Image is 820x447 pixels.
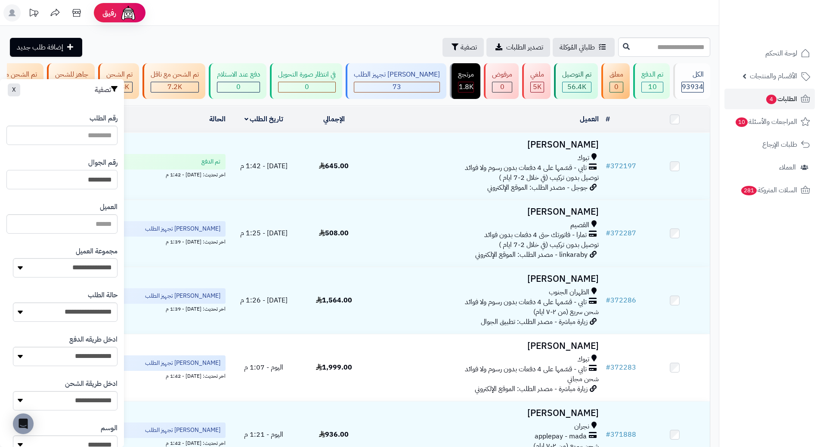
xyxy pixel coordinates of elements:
[484,230,587,240] span: تمارا - فاتورتك حتى 4 دفعات بدون فوائد
[475,384,588,394] span: زيارة مباشرة - مصدر الطلب: الموقع الإلكتروني
[217,70,260,80] div: دفع عند الاستلام
[499,173,599,183] span: توصيل بدون تركيب (في خلال 2-7 ايام )
[316,362,352,373] span: 1,999.00
[240,161,288,171] span: [DATE] - 1:42 م
[779,161,796,173] span: العملاء
[120,4,137,22] img: ai-face.png
[10,38,82,57] a: إضافة طلب جديد
[577,153,589,163] span: تبوك
[606,362,636,373] a: #372283
[278,70,336,80] div: في انتظار صورة التحويل
[96,63,141,99] a: تم الشحن 22.8K
[580,114,599,124] a: العميل
[244,429,283,440] span: اليوم - 1:21 م
[201,157,220,166] span: تم الدفع
[319,228,349,238] span: 508.00
[354,70,440,80] div: [PERSON_NAME] تجهيز الطلب
[319,161,349,171] span: 645.00
[167,82,182,92] span: 7.2K
[606,161,636,171] a: #372197
[530,70,544,80] div: ملغي
[316,295,352,305] span: 1,564.00
[13,413,34,434] div: Open Intercom Messenger
[65,379,118,389] label: ادخل طريقة الشحن
[101,423,118,433] label: الوسم
[762,139,797,151] span: طلبات الإرجاع
[481,317,588,327] span: زيارة مباشرة - مصدر الطلب: تطبيق الجوال
[570,220,589,230] span: القصيم
[106,70,133,80] div: تم الشحن
[17,42,63,52] span: إضافة طلب جديد
[465,163,587,173] span: تابي - قسّمها على 4 دفعات بدون رسوم ولا فوائد
[278,82,335,92] div: 0
[671,63,712,99] a: الكل93934
[553,38,615,57] a: طلباتي المُوكلة
[606,228,636,238] a: #372287
[8,83,20,96] button: X
[567,374,599,384] span: شحن مجاني
[766,95,777,104] span: 4
[736,117,748,127] span: 10
[648,82,657,92] span: 10
[207,63,268,99] a: دفع عند الاستلام 0
[606,161,610,171] span: #
[741,186,757,195] span: 281
[724,43,815,64] a: لوحة التحكم
[765,93,797,105] span: الطلبات
[69,335,118,345] label: ادخل طريقه الدفع
[567,82,586,92] span: 56.4K
[531,82,544,92] div: 4951
[606,362,610,373] span: #
[344,63,448,99] a: [PERSON_NAME] تجهيز الطلب 73
[45,63,96,99] a: جاهز للشحن 1
[459,82,473,92] span: 1.8K
[606,295,610,305] span: #
[100,202,118,212] label: العميل
[268,63,344,99] a: في انتظار صورة التحويل 0
[606,114,610,124] a: #
[372,341,599,351] h3: [PERSON_NAME]
[606,429,610,440] span: #
[372,207,599,217] h3: [PERSON_NAME]
[372,408,599,418] h3: [PERSON_NAME]
[614,82,619,92] span: 0
[448,63,482,99] a: مرتجع 1.8K
[606,295,636,305] a: #372286
[244,362,283,373] span: اليوم - 1:07 م
[240,228,288,238] span: [DATE] - 1:25 م
[458,82,473,92] div: 1800
[492,82,512,92] div: 0
[354,82,439,92] div: 73
[458,70,474,80] div: مرتجع
[600,63,631,99] a: معلق 0
[681,70,704,80] div: الكل
[724,180,815,200] a: السلات المتروكة281
[88,158,118,168] label: رقم الجوال
[209,114,226,124] a: الحالة
[492,70,512,80] div: مرفوض
[577,355,589,364] span: تبوك
[372,140,599,150] h3: [PERSON_NAME]
[465,297,587,307] span: تابي - قسّمها على 4 دفعات بدون رسوم ولا فوائد
[151,82,198,92] div: 7223
[761,24,812,42] img: logo-2.png
[145,292,220,300] span: [PERSON_NAME] تجهيز الطلب
[642,82,663,92] div: 10
[562,70,591,80] div: تم التوصيل
[319,429,349,440] span: 936.00
[506,42,543,52] span: تصدير الطلبات
[487,182,588,193] span: جوجل - مصدر الطلب: الموقع الإلكتروني
[610,70,623,80] div: معلق
[465,364,587,374] span: تابي - قسّمها على 4 دفعات بدون رسوم ولا فوائد
[90,114,118,123] label: رقم الطلب
[610,82,623,92] div: 0
[88,290,118,300] label: حالة الطلب
[102,8,116,18] span: رفيق
[240,295,288,305] span: [DATE] - 1:26 م
[606,228,610,238] span: #
[500,82,504,92] span: 0
[76,247,118,256] label: مجموعة العميل
[535,432,587,441] span: applepay - mada
[393,82,401,92] span: 73
[750,70,797,82] span: الأقسام والمنتجات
